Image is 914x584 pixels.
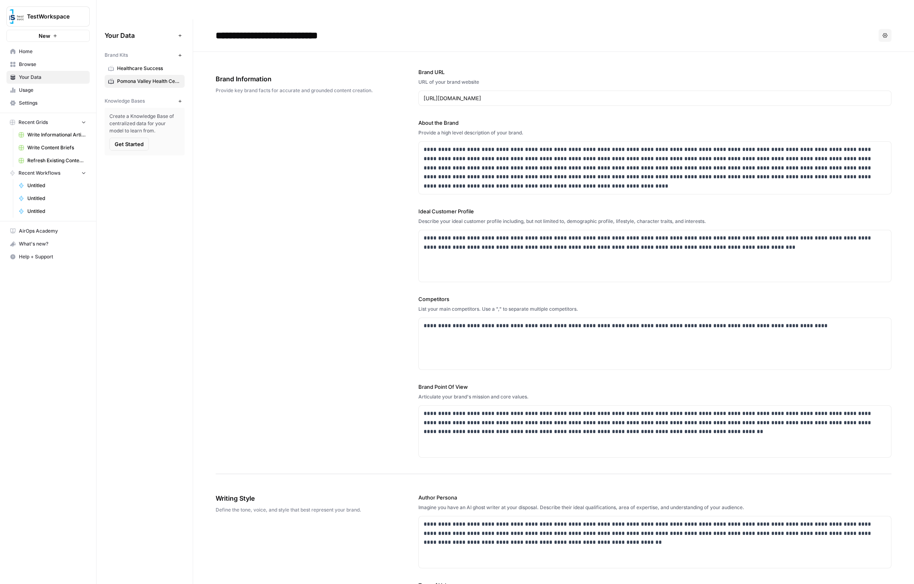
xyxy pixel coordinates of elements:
[105,75,185,88] a: Pomona Valley Health Centers
[7,238,89,250] div: What's new?
[27,195,86,202] span: Untitled
[6,116,90,128] button: Recent Grids
[115,140,144,148] span: Get Started
[418,68,891,76] label: Brand URL
[109,113,180,134] span: Create a Knowledge Base of centralized data for your model to learn from.
[6,84,90,97] a: Usage
[15,192,90,205] a: Untitled
[216,493,373,503] span: Writing Style
[19,227,86,235] span: AirOps Academy
[19,169,60,177] span: Recent Workflows
[418,305,891,313] div: List your main competitors. Use a "," to separate multiple competitors.
[27,144,86,151] span: Write Content Briefs
[105,97,145,105] span: Knowledge Bases
[6,237,90,250] button: What's new?
[6,167,90,179] button: Recent Workflows
[105,31,175,40] span: Your Data
[19,87,86,94] span: Usage
[105,52,128,59] span: Brand Kits
[117,78,181,85] span: Pomona Valley Health Centers
[15,179,90,192] a: Untitled
[418,207,891,215] label: Ideal Customer Profile
[6,225,90,237] a: AirOps Academy
[6,58,90,71] a: Browse
[15,141,90,154] a: Write Content Briefs
[19,48,86,55] span: Home
[418,295,891,303] label: Competitors
[418,383,891,391] label: Brand Point Of View
[418,78,891,86] div: URL of your brand website
[424,94,886,102] input: www.sundaysoccer.com
[27,131,86,138] span: Write Informational Article
[6,45,90,58] a: Home
[19,253,86,260] span: Help + Support
[216,87,373,94] span: Provide key brand facts for accurate and grounded content creation.
[117,65,181,72] span: Healthcare Success
[27,157,86,164] span: Refresh Existing Content (1)
[19,74,86,81] span: Your Data
[418,393,891,400] div: Articulate your brand's mission and core values.
[216,506,373,514] span: Define the tone, voice, and style that best represent your brand.
[105,62,185,75] a: Healthcare Success
[15,154,90,167] a: Refresh Existing Content (1)
[19,119,48,126] span: Recent Grids
[418,129,891,136] div: Provide a high level description of your brand.
[27,208,86,215] span: Untitled
[418,493,891,501] label: Author Persona
[15,128,90,141] a: Write Informational Article
[418,504,891,511] div: Imagine you have an AI ghost writer at your disposal. Describe their ideal qualifications, area o...
[6,71,90,84] a: Your Data
[109,138,149,151] button: Get Started
[6,250,90,263] button: Help + Support
[27,182,86,189] span: Untitled
[15,205,90,218] a: Untitled
[39,32,50,40] span: New
[19,99,86,107] span: Settings
[418,218,891,225] div: Describe your ideal customer profile including, but not limited to, demographic profile, lifestyl...
[19,61,86,68] span: Browse
[6,97,90,109] a: Settings
[6,30,90,42] button: New
[216,74,373,84] span: Brand Information
[418,119,891,127] label: About the Brand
